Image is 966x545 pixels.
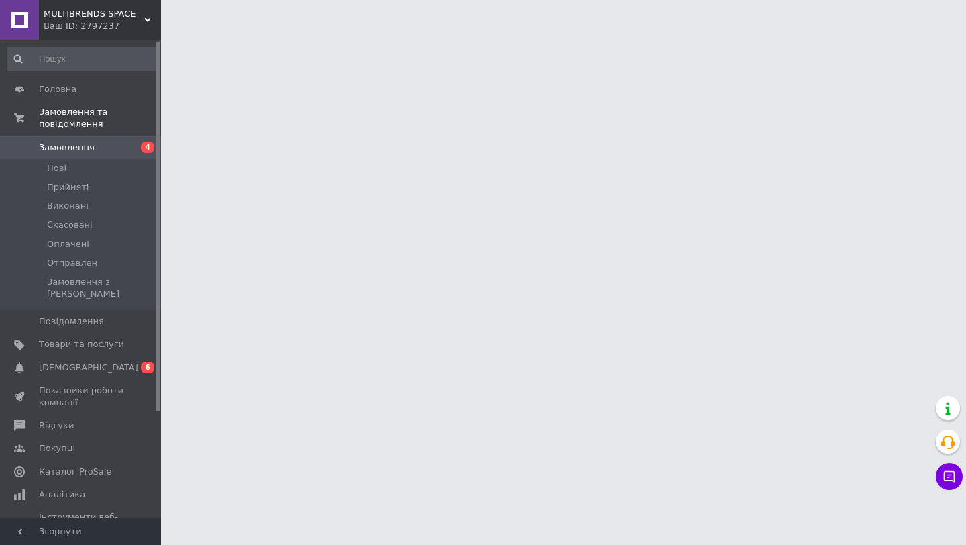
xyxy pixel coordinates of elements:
[47,162,66,175] span: Нові
[47,238,89,250] span: Оплачені
[39,83,76,95] span: Головна
[47,257,97,269] span: Отправлен
[39,142,95,154] span: Замовлення
[44,20,161,32] div: Ваш ID: 2797237
[39,106,161,130] span: Замовлення та повідомлення
[39,466,111,478] span: Каталог ProSale
[39,338,124,350] span: Товари та послуги
[936,463,963,490] button: Чат з покупцем
[39,362,138,374] span: [DEMOGRAPHIC_DATA]
[39,489,85,501] span: Аналітика
[44,8,144,20] span: MULTIBRENDS SPACE
[39,511,124,536] span: Інструменти веб-майстра та SEO
[39,419,74,432] span: Відгуки
[141,142,154,153] span: 4
[39,442,75,454] span: Покупці
[39,315,104,328] span: Повідомлення
[141,362,154,373] span: 6
[7,47,158,71] input: Пошук
[47,219,93,231] span: Скасовані
[47,276,157,300] span: Замовлення з [PERSON_NAME]
[39,385,124,409] span: Показники роботи компанії
[47,200,89,212] span: Виконані
[47,181,89,193] span: Прийняті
